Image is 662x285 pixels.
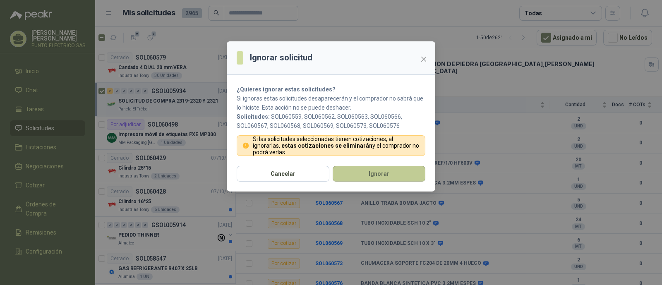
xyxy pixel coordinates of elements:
[237,86,336,93] strong: ¿Quieres ignorar estas solicitudes?
[420,56,427,62] span: close
[253,136,420,156] p: Si las solicitudes seleccionadas tienen cotizaciones, al ignorarlas, y el comprador no podrá verlas.
[333,166,425,182] button: Ignorar
[281,142,372,149] strong: estas cotizaciones se eliminarán
[417,53,430,66] button: Close
[237,112,425,130] p: SOL060559, SOL060562, SOL060563, SOL060566, SOL060567, SOL060568, SOL060569, SOL060573, SOL060576
[250,51,312,64] h3: Ignorar solicitud
[237,113,270,120] b: Solicitudes:
[237,166,329,182] button: Cancelar
[237,94,425,112] p: Si ignoras estas solicitudes desaparecerán y el comprador no sabrá que lo hiciste. Esta acción no...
